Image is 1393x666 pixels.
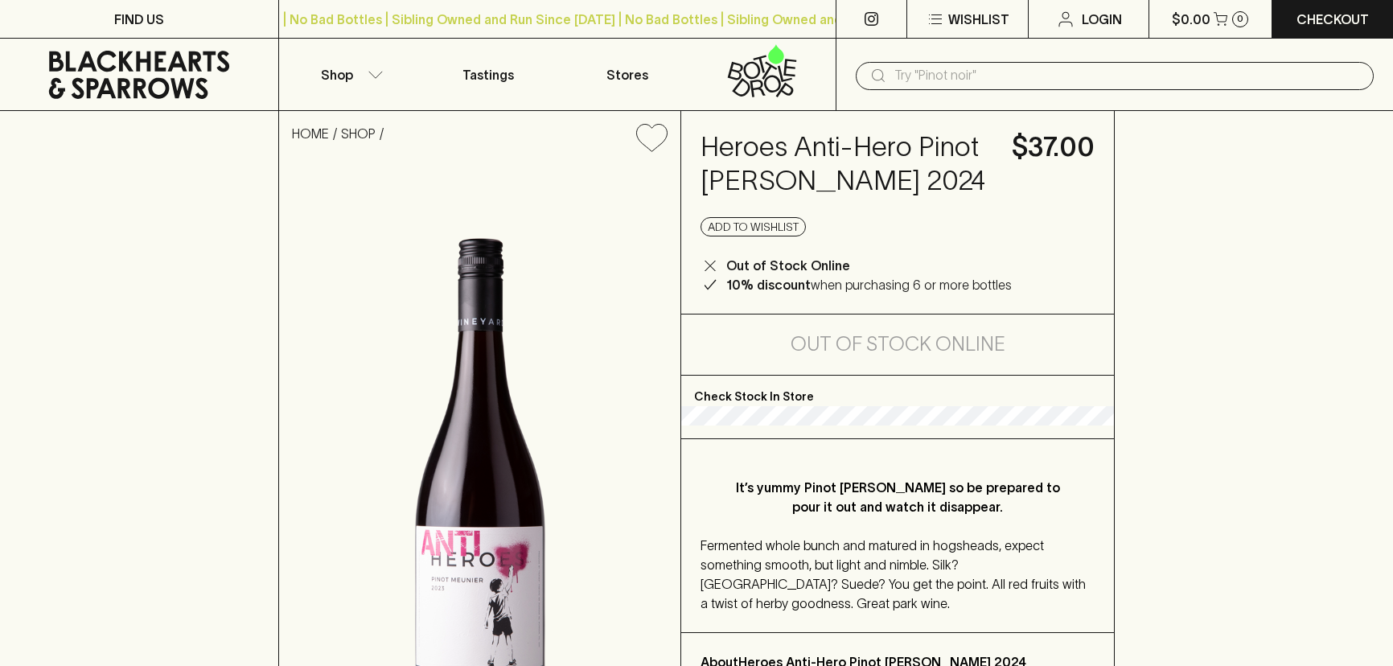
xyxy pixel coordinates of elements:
[321,65,353,84] p: Shop
[681,376,1113,406] p: Check Stock In Store
[292,126,329,141] a: HOME
[341,126,376,141] a: SHOP
[948,10,1009,29] p: Wishlist
[726,277,811,292] b: 10% discount
[557,39,696,110] a: Stores
[1012,130,1095,164] h4: $37.00
[114,10,164,29] p: FIND US
[1082,10,1122,29] p: Login
[701,130,992,198] h4: Heroes Anti-Hero Pinot [PERSON_NAME] 2024
[726,275,1012,294] p: when purchasing 6 or more bottles
[279,39,418,110] button: Shop
[894,63,1361,88] input: Try "Pinot noir"
[630,117,674,158] button: Add to wishlist
[791,331,1005,357] h5: Out of Stock Online
[462,65,514,84] p: Tastings
[1296,10,1369,29] p: Checkout
[1237,14,1243,23] p: 0
[701,538,1086,610] span: Fermented whole bunch and matured in hogsheads, expect something smooth, but light and nimble. Si...
[418,39,557,110] a: Tastings
[701,217,806,236] button: Add to wishlist
[733,478,1062,516] p: It’s yummy Pinot [PERSON_NAME] so be prepared to pour it out and watch it disappear.
[606,65,648,84] p: Stores
[726,256,850,275] p: Out of Stock Online
[1172,10,1210,29] p: $0.00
